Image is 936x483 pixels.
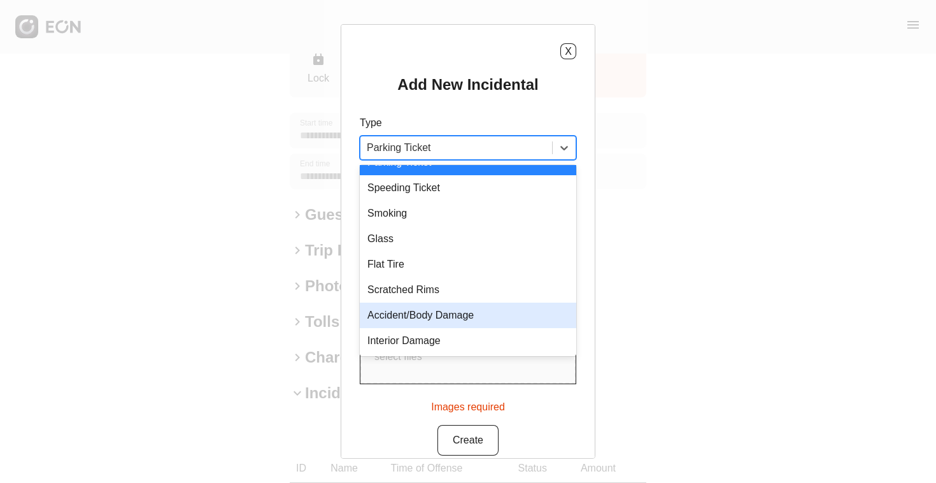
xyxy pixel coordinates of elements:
[360,252,576,277] div: Flat Tire
[360,226,576,252] div: Glass
[360,175,576,201] div: Speeding Ticket
[397,75,538,95] h2: Add New Incidental
[360,201,576,226] div: Smoking
[360,115,576,131] p: Type
[360,303,576,328] div: Accident/Body Damage
[437,425,499,456] button: Create
[560,43,576,59] button: X
[431,394,505,415] div: Images required
[360,328,576,354] div: Interior Damage
[360,277,576,303] div: Scratched Rims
